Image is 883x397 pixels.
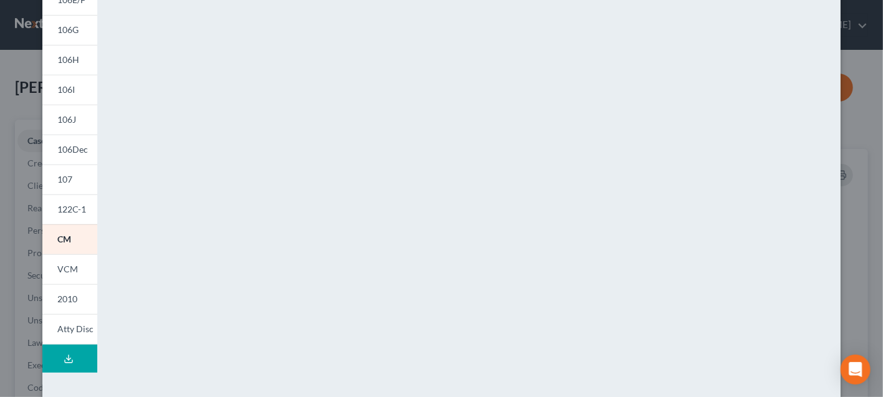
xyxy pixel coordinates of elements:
[841,355,871,385] div: Open Intercom Messenger
[42,314,97,345] a: Atty Disc
[57,294,77,304] span: 2010
[42,45,97,75] a: 106H
[42,224,97,254] a: CM
[42,254,97,284] a: VCM
[57,24,79,35] span: 106G
[42,194,97,224] a: 122C-1
[57,174,72,184] span: 107
[57,264,78,274] span: VCM
[42,135,97,165] a: 106Dec
[57,204,86,214] span: 122C-1
[57,144,88,155] span: 106Dec
[57,54,79,65] span: 106H
[42,15,97,45] a: 106G
[42,284,97,314] a: 2010
[42,105,97,135] a: 106J
[57,234,71,244] span: CM
[57,84,75,95] span: 106I
[42,165,97,194] a: 107
[57,323,94,334] span: Atty Disc
[57,114,76,125] span: 106J
[42,75,97,105] a: 106I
